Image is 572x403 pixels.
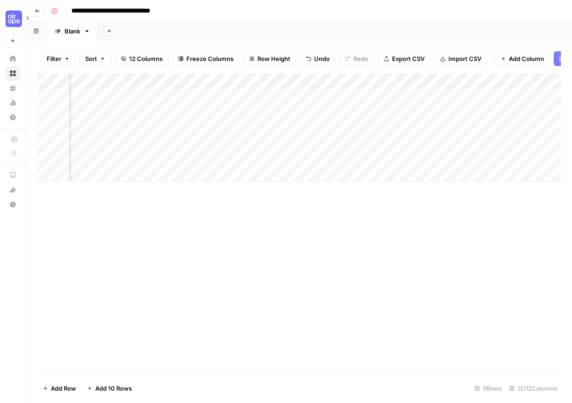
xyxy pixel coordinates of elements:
a: Blank [47,22,98,40]
div: 12/12 Columns [506,381,561,396]
span: Sort [85,54,97,63]
span: Add Column [509,54,544,63]
span: Undo [314,54,330,63]
button: Freeze Columns [172,51,240,66]
span: Add Row [51,384,76,393]
span: 12 Columns [129,54,163,63]
button: Row Height [243,51,296,66]
button: Sort [79,51,111,66]
button: Undo [300,51,336,66]
button: Redo [339,51,374,66]
a: AirOps Academy [5,168,20,182]
a: Home [5,51,20,66]
button: Add 10 Rows [82,381,137,396]
button: Add Row [37,381,82,396]
span: Import CSV [448,54,481,63]
div: Blank [65,27,80,36]
span: Filter [47,54,61,63]
span: Freeze Columns [186,54,234,63]
button: Export CSV [378,51,430,66]
button: Workspace: Cohort 5 [5,7,20,30]
a: Usage [5,95,20,110]
a: Settings [5,110,20,125]
button: Help + Support [5,197,20,212]
div: 5 Rows [471,381,506,396]
span: Row Height [257,54,290,63]
a: Your Data [5,81,20,95]
a: Browse [5,66,20,81]
span: Export CSV [392,54,425,63]
button: What's new? [5,182,20,197]
button: Add Column [495,51,550,66]
div: What's new? [6,183,20,197]
span: Redo [354,54,368,63]
button: 12 Columns [115,51,169,66]
span: Add 10 Rows [95,384,132,393]
img: Cohort 5 Logo [5,11,22,27]
button: Import CSV [434,51,487,66]
button: Filter [41,51,76,66]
